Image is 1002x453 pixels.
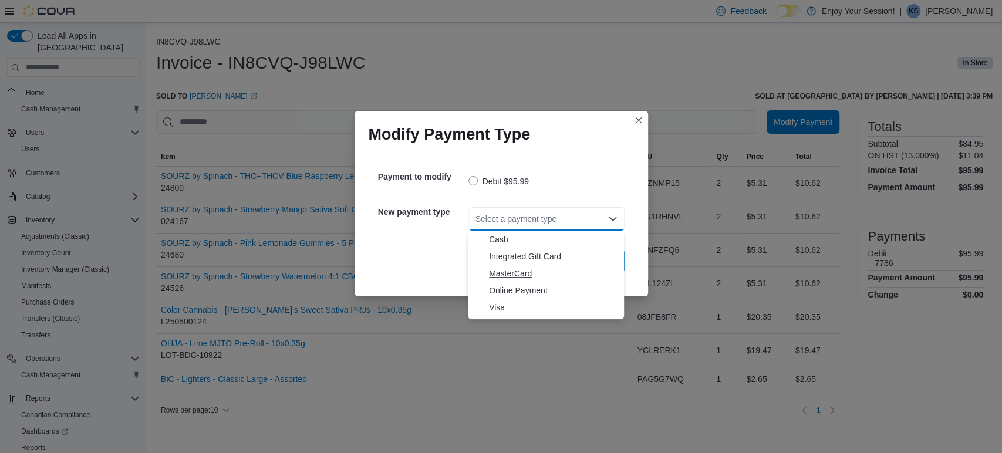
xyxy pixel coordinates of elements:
[489,285,617,296] span: Online Payment
[378,165,466,188] h5: Payment to modify
[608,214,618,224] button: Close list of options
[378,200,466,224] h5: New payment type
[489,251,617,262] span: Integrated Gift Card
[468,231,624,316] div: Choose from the following options
[468,174,529,188] label: Debit $95.99
[489,234,617,245] span: Cash
[468,299,624,316] button: Visa
[632,113,646,127] button: Closes this modal window
[468,231,624,248] button: Cash
[489,268,617,279] span: MasterCard
[468,248,624,265] button: Integrated Gift Card
[468,265,624,282] button: MasterCard
[468,282,624,299] button: Online Payment
[475,212,477,226] input: Accessible screen reader label
[369,125,531,144] h1: Modify Payment Type
[489,302,617,313] span: Visa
